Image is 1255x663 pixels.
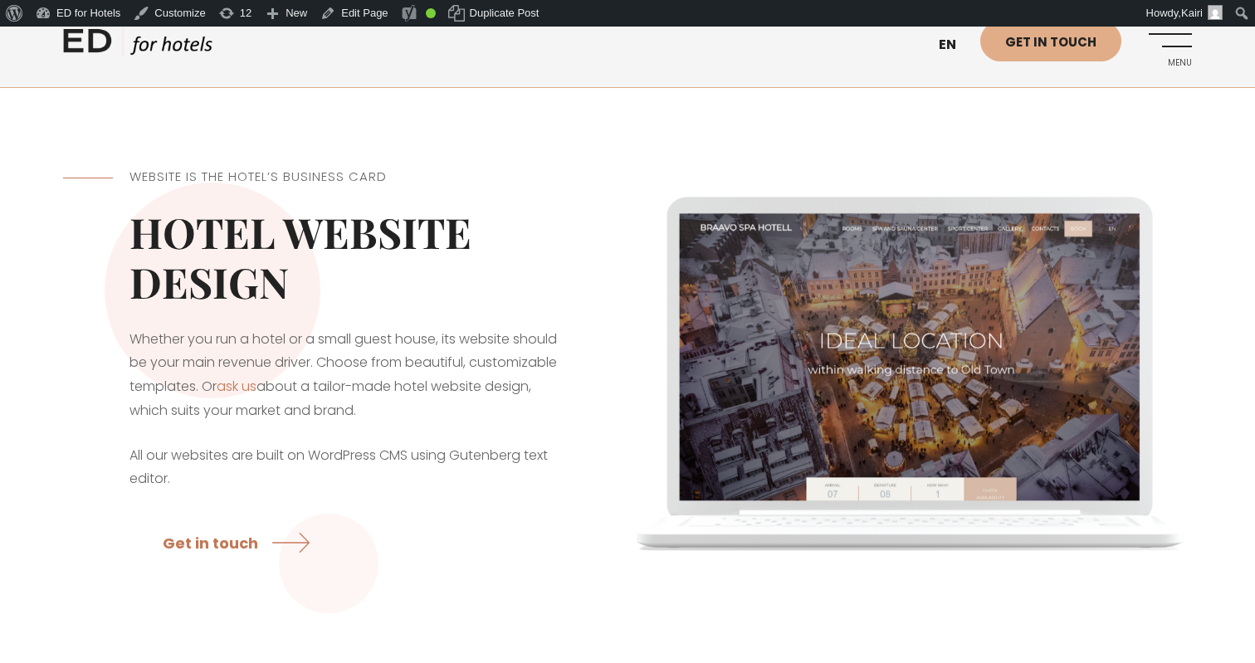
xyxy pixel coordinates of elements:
[217,377,256,396] a: ask us
[1181,7,1203,19] span: Kairi
[129,328,561,423] p: Whether you run a hotel or a small guest house, its website should be your main revenue driver. C...
[129,444,561,492] p: All our websites are built on WordPress CMS using Gutenberg text editor.
[930,25,980,66] a: en
[1146,58,1192,68] span: Menu
[163,520,316,564] a: Get in touch
[426,8,436,18] div: Good
[627,144,1192,596] img: Hotel website design and development by ED for hotels.
[1146,21,1192,66] a: Menu
[129,207,561,307] h2: Hotel website design
[129,168,561,187] h5: Website is the hotel’s business card
[63,25,212,66] a: ED HOTELS
[980,21,1121,61] a: Get in touch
